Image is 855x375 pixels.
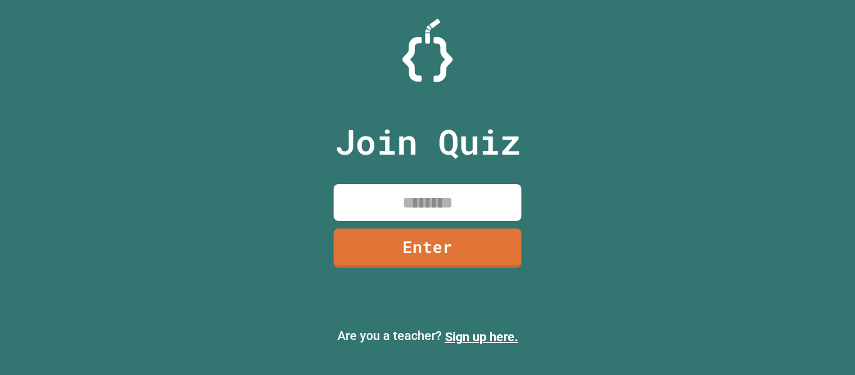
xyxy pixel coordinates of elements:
[802,325,842,362] iframe: chat widget
[335,116,521,168] p: Join Quiz
[10,326,845,346] p: Are you a teacher?
[445,329,518,344] a: Sign up here.
[751,270,842,324] iframe: chat widget
[402,19,453,82] img: Logo.svg
[334,229,521,268] a: Enter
